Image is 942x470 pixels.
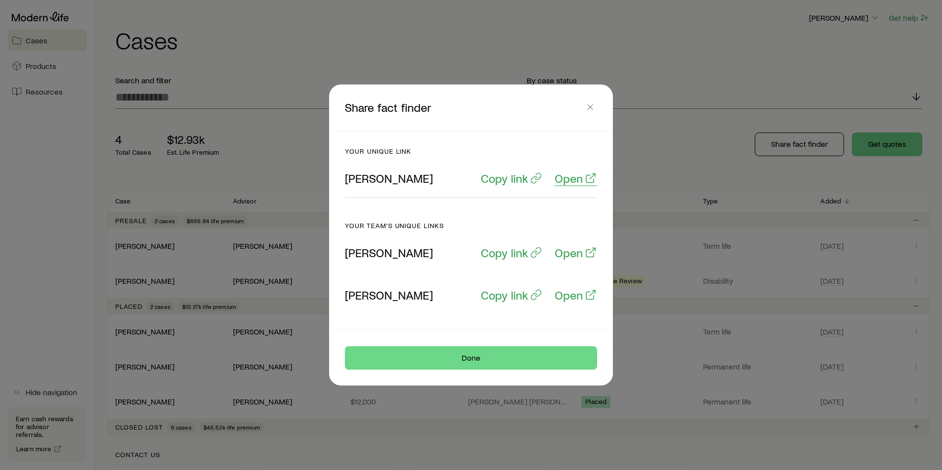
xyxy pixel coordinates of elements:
[345,346,597,370] button: Done
[480,171,542,186] button: Copy link
[345,246,433,260] p: [PERSON_NAME]
[480,245,542,261] button: Copy link
[554,171,597,186] a: Open
[555,288,583,302] p: Open
[345,288,433,302] p: [PERSON_NAME]
[345,222,597,230] p: Your team’s unique links
[480,288,542,303] button: Copy link
[554,245,597,261] a: Open
[345,171,433,185] p: [PERSON_NAME]
[481,171,528,185] p: Copy link
[555,246,583,260] p: Open
[555,171,583,185] p: Open
[345,147,597,155] p: Your unique link
[554,288,597,303] a: Open
[345,101,583,115] p: Share fact finder
[481,288,528,302] p: Copy link
[481,246,528,260] p: Copy link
